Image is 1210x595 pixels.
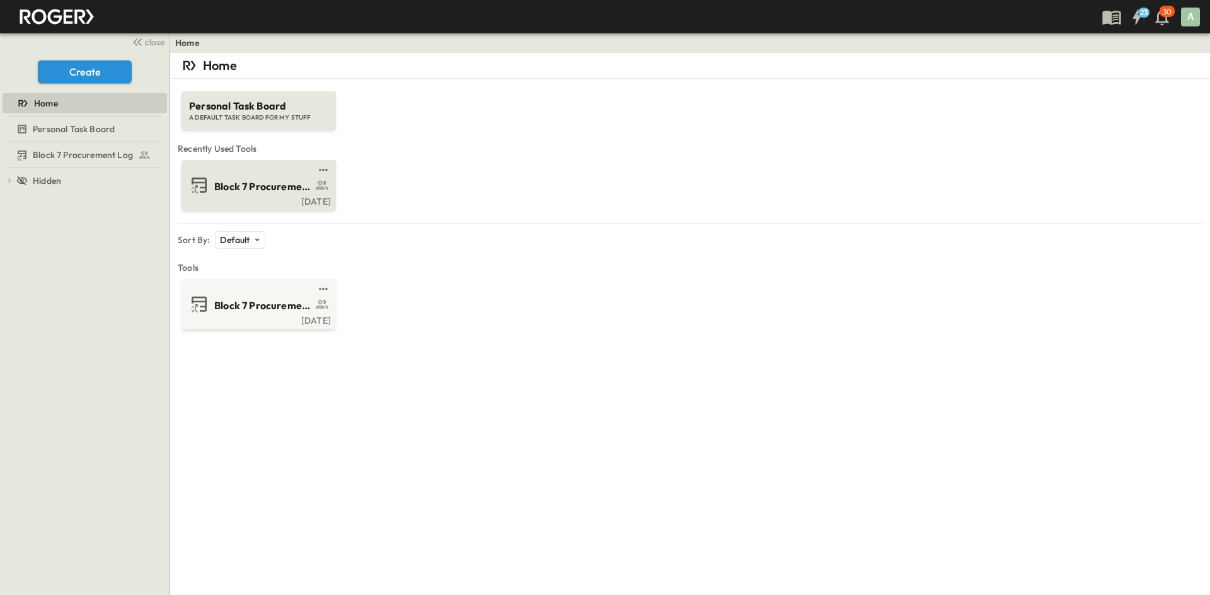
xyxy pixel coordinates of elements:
h6: 23 [1140,8,1148,18]
a: Personal Task Board [3,120,164,138]
a: Block 7 Procurement Log [184,175,331,195]
span: Block 7 Procurement Log [33,149,133,161]
button: 23 [1124,6,1149,28]
div: A [1181,8,1200,26]
span: Hidden [33,174,61,187]
span: A DEFAULT TASK BOARD FOR MY STUFF [189,113,328,122]
p: Home [203,57,237,74]
p: 30 [1163,7,1172,17]
a: [DATE] [184,314,331,324]
div: Block 7 Procurement Logtest [3,145,167,165]
span: Block 7 Procurement Log [214,179,312,194]
button: close [127,33,167,50]
span: Block 7 Procurement Log [214,298,312,313]
a: [DATE] [184,195,331,205]
button: test [316,281,331,297]
span: Tools [178,261,1202,274]
a: Block 7 Procurement Log [184,294,331,314]
button: A [1180,6,1201,28]
button: test [316,162,331,178]
nav: breadcrumbs [175,37,207,49]
span: Personal Task Board [33,123,115,135]
span: Home [34,97,58,110]
p: Sort By: [178,234,210,246]
span: Recently Used Tools [178,142,1202,155]
div: Personal Task Boardtest [3,119,167,139]
button: Create [38,60,132,83]
span: Personal Task Board [189,99,328,113]
p: Default [220,234,250,246]
span: close [145,36,164,48]
a: Home [175,37,200,49]
div: Default [215,231,265,249]
a: Personal Task BoardA DEFAULT TASK BOARD FOR MY STUFF [180,79,337,130]
a: Home [3,94,164,112]
a: Block 7 Procurement Log [3,146,164,164]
